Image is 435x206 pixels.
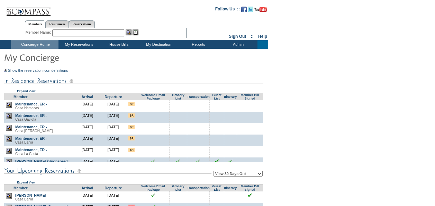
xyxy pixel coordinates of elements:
[178,205,179,205] img: blank.gif
[228,159,233,163] input: Click to see this reservation's itinerary
[13,95,28,99] a: Member
[241,93,259,100] a: Member Bill Signed
[100,146,126,157] td: [DATE]
[224,95,237,98] a: Itinerary
[82,186,93,190] a: Arrival
[128,102,135,106] input: There are special requests for this reservation!
[215,159,219,163] input: Click to see this reservation's guest list
[100,112,126,123] td: [DATE]
[141,184,165,191] a: Welcome Email Package
[151,159,155,163] img: chkSmaller.gif
[15,136,47,140] a: Maintenance, ER -
[15,140,33,144] span: Casa Bahia
[151,193,155,197] img: chkSmaller.gif
[100,100,126,112] td: [DATE]
[74,135,100,146] td: [DATE]
[128,125,135,129] input: There are special requests for this reservation!
[248,193,252,197] input: Click to see this reservation's incidentals
[215,6,240,14] td: Follow Us ::
[128,148,135,152] input: There are special requests for this reservation!
[178,40,218,49] td: Reports
[6,193,12,199] img: view
[172,93,184,100] a: Grocery List
[100,123,126,135] td: [DATE]
[105,95,122,99] a: Departure
[11,40,58,49] td: Concierge Home
[15,125,47,129] a: Maintenance, ER -
[26,29,52,35] div: Member Name:
[15,148,47,152] a: Maintenance, ER -
[241,7,247,12] img: Become our fan on Facebook
[128,113,135,118] input: There are special requests for this reservation!
[229,34,246,39] a: Sign Out
[251,34,254,39] span: ::
[218,40,257,49] td: Admin
[241,9,247,13] a: Become our fan on Facebook
[6,159,12,165] img: view
[74,112,100,123] td: [DATE]
[100,157,126,173] td: [DATE]
[224,186,237,190] a: Itinerary
[17,89,35,93] a: Expand View
[126,29,132,35] img: View
[254,7,267,12] img: Subscribe to our YouTube Channel
[15,106,39,110] span: Casa Hamacas
[198,205,199,205] img: blank.gif
[98,40,138,49] td: House Bills
[4,166,211,175] img: subTtlConUpcomingReservatio.gif
[13,186,28,190] a: Member
[82,95,93,99] a: Arrival
[196,159,200,163] input: Click to see this reservation's transportation information
[58,40,98,49] td: My Reservations
[15,129,53,133] span: Casa [PERSON_NAME]
[74,123,100,135] td: [DATE]
[241,184,259,191] a: Member Bill Signed
[187,95,209,98] a: Transportation
[15,113,47,118] a: Maintenance, ER -
[187,186,209,190] a: Transportation
[6,102,12,108] img: view
[212,184,221,191] a: Guest List
[74,100,100,112] td: [DATE]
[74,146,100,157] td: [DATE]
[15,159,68,168] a: [PERSON_NAME] (Sponsored Guest of) [PERSON_NAME]
[15,152,38,156] span: Casa La Costa
[15,197,33,201] span: Casa Bahia
[248,7,253,12] img: Follow us on Twitter
[105,186,122,190] a: Departure
[25,20,46,28] a: Members
[8,68,68,72] a: Show the reservation icon definitions
[100,191,126,203] td: [DATE]
[254,9,267,13] a: Subscribe to our YouTube Channel
[176,159,180,163] input: Click to see this reservation's grocery list
[15,118,36,121] span: Casa Gaviota
[248,9,253,13] a: Follow us on Twitter
[212,93,221,100] a: Guest List
[6,136,12,142] img: view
